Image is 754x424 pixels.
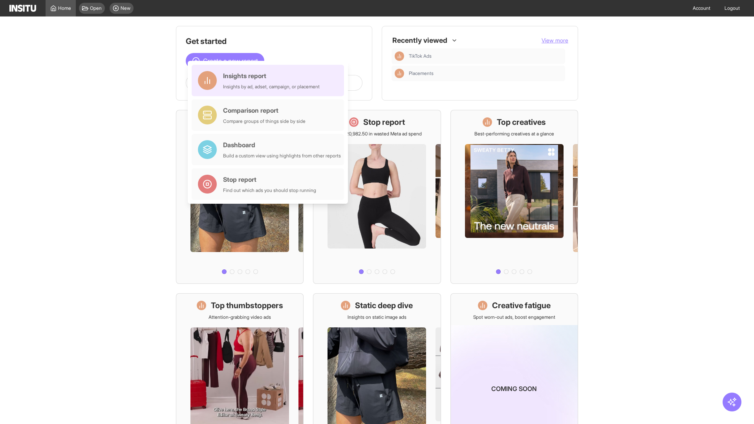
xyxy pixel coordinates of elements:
[223,71,320,80] div: Insights report
[90,5,102,11] span: Open
[409,70,562,77] span: Placements
[223,84,320,90] div: Insights by ad, adset, campaign, or placement
[450,110,578,284] a: Top creativesBest-performing creatives at a glance
[186,36,362,47] h1: Get started
[223,140,341,150] div: Dashboard
[223,118,306,124] div: Compare groups of things side by side
[223,175,316,184] div: Stop report
[209,314,271,320] p: Attention-grabbing video ads
[355,300,413,311] h1: Static deep dive
[9,5,36,12] img: Logo
[186,53,264,69] button: Create a new report
[223,153,341,159] div: Build a custom view using highlights from other reports
[395,51,404,61] div: Insights
[313,110,441,284] a: Stop reportSave £20,982.50 in wasted Meta ad spend
[497,117,546,128] h1: Top creatives
[409,70,434,77] span: Placements
[332,131,422,137] p: Save £20,982.50 in wasted Meta ad spend
[176,110,304,284] a: What's live nowSee all active ads instantly
[409,53,432,59] span: TikTok Ads
[348,314,406,320] p: Insights on static image ads
[203,56,258,66] span: Create a new report
[223,187,316,194] div: Find out which ads you should stop running
[474,131,554,137] p: Best-performing creatives at a glance
[58,5,71,11] span: Home
[211,300,283,311] h1: Top thumbstoppers
[409,53,562,59] span: TikTok Ads
[363,117,405,128] h1: Stop report
[121,5,130,11] span: New
[223,106,306,115] div: Comparison report
[395,69,404,78] div: Insights
[542,37,568,44] button: View more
